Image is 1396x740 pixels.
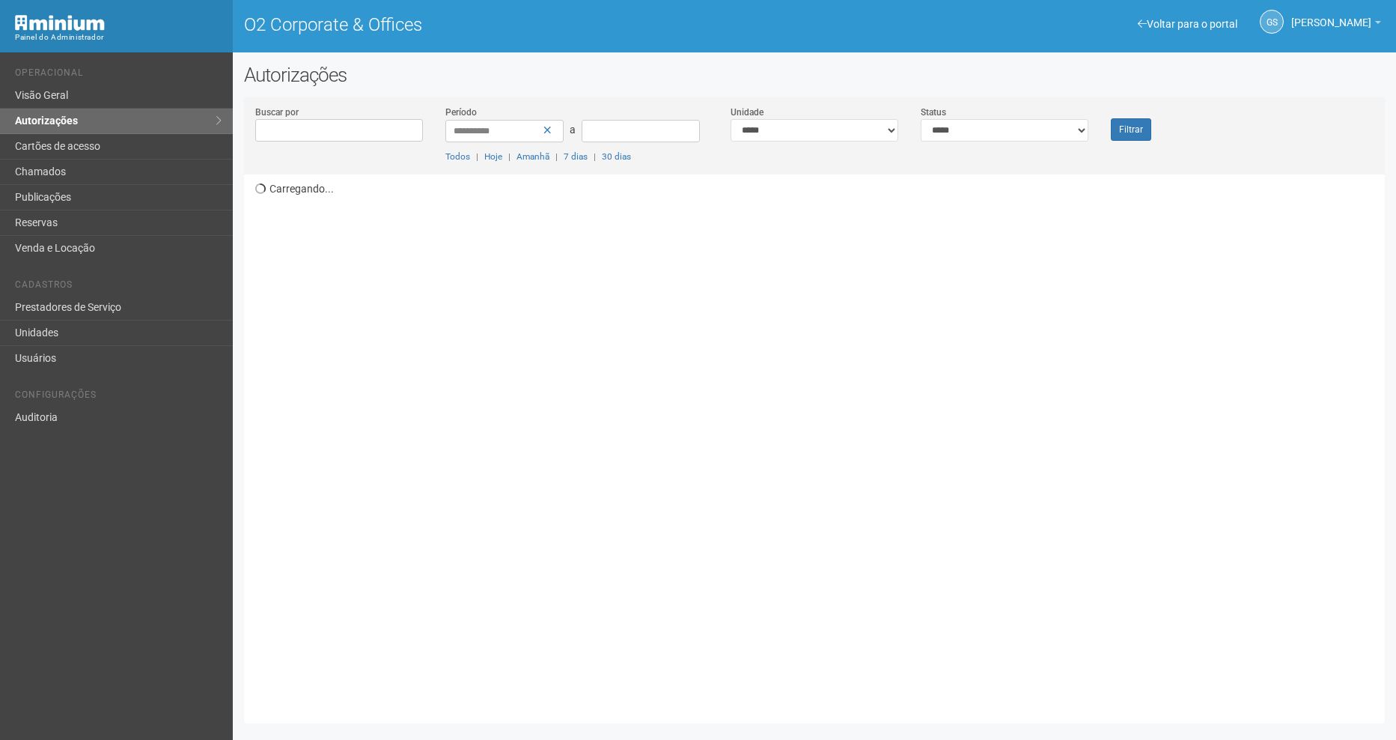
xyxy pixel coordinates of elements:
[570,124,576,136] span: a
[508,151,510,162] span: |
[244,15,803,34] h1: O2 Corporate & Offices
[15,31,222,44] div: Painel do Administrador
[1111,118,1151,141] button: Filtrar
[484,151,502,162] a: Hoje
[15,279,222,295] li: Cadastros
[1291,2,1371,28] span: Gabriela Souza
[255,106,299,119] label: Buscar por
[255,175,1385,712] div: Carregando...
[1291,19,1381,31] a: [PERSON_NAME]
[564,151,588,162] a: 7 dias
[476,151,478,162] span: |
[555,151,558,162] span: |
[516,151,549,162] a: Amanhã
[15,67,222,83] li: Operacional
[15,389,222,405] li: Configurações
[594,151,596,162] span: |
[602,151,631,162] a: 30 dias
[1138,18,1237,30] a: Voltar para o portal
[244,64,1385,86] h2: Autorizações
[1260,10,1284,34] a: GS
[15,15,105,31] img: Minium
[445,151,470,162] a: Todos
[445,106,477,119] label: Período
[921,106,946,119] label: Status
[731,106,763,119] label: Unidade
